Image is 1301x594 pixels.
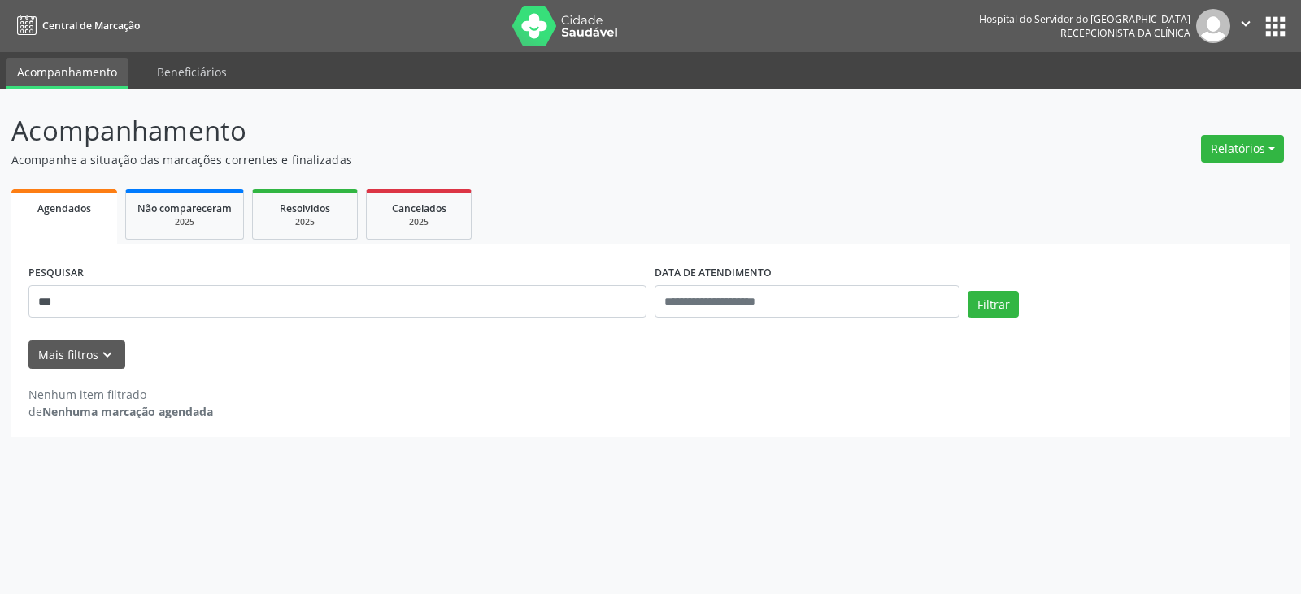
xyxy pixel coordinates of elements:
[137,202,232,215] span: Não compareceram
[28,386,213,403] div: Nenhum item filtrado
[28,340,125,369] button: Mais filtroskeyboard_arrow_down
[378,216,459,228] div: 2025
[655,261,772,286] label: DATA DE ATENDIMENTO
[98,346,116,364] i: keyboard_arrow_down
[968,291,1019,319] button: Filtrar
[979,12,1190,26] div: Hospital do Servidor do [GEOGRAPHIC_DATA]
[1230,9,1261,43] button: 
[11,12,140,39] a: Central de Marcação
[42,404,213,419] strong: Nenhuma marcação agendada
[1237,15,1255,33] i: 
[1196,9,1230,43] img: img
[280,202,330,215] span: Resolvidos
[137,216,232,228] div: 2025
[28,261,84,286] label: PESQUISAR
[11,111,906,151] p: Acompanhamento
[42,19,140,33] span: Central de Marcação
[264,216,346,228] div: 2025
[28,403,213,420] div: de
[37,202,91,215] span: Agendados
[11,151,906,168] p: Acompanhe a situação das marcações correntes e finalizadas
[1201,135,1284,163] button: Relatórios
[1261,12,1290,41] button: apps
[1060,26,1190,40] span: Recepcionista da clínica
[146,58,238,86] a: Beneficiários
[392,202,446,215] span: Cancelados
[6,58,128,89] a: Acompanhamento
